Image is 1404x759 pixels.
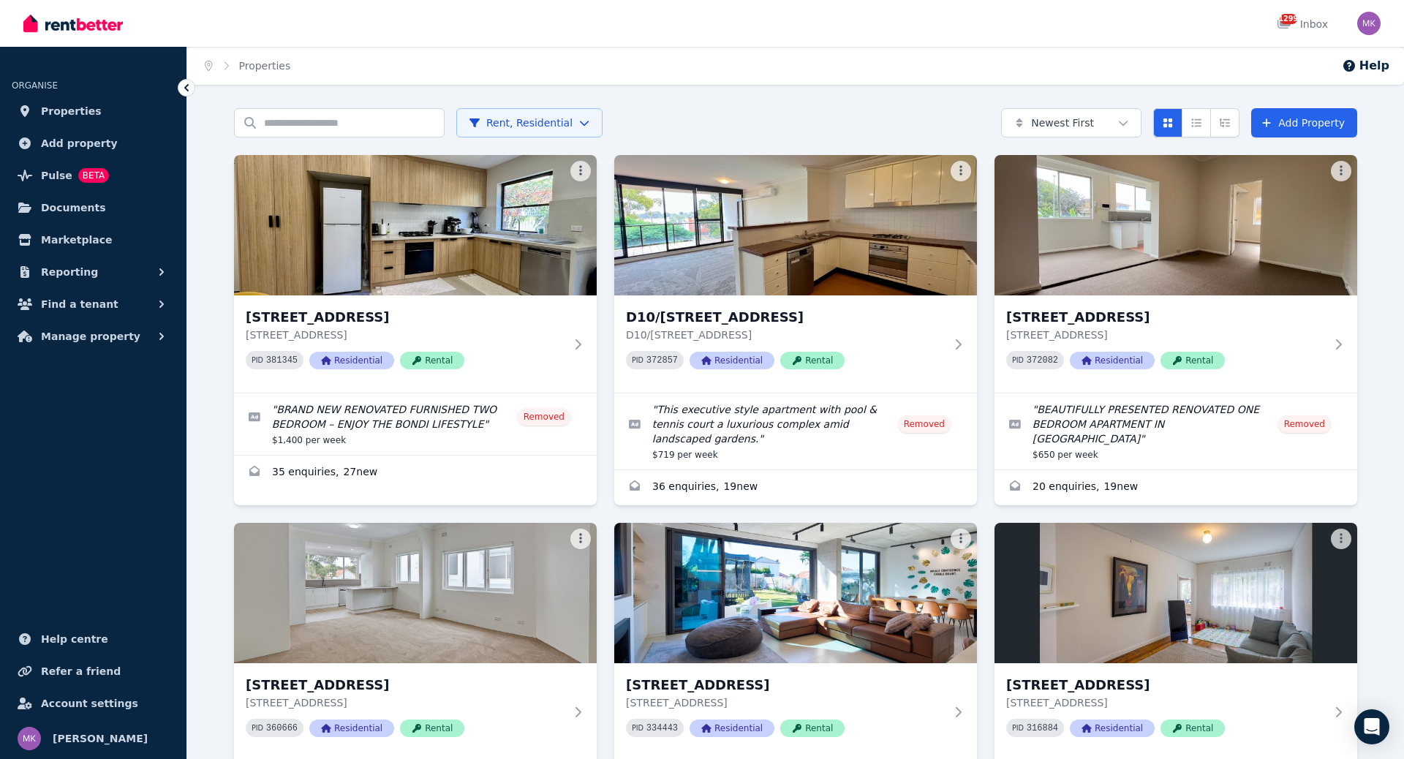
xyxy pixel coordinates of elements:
button: More options [1331,161,1351,181]
a: Edit listing: BRAND NEW RENOVATED FURNISHED TWO BEDROOM – ENJOY THE BONDI LIFESTYLE [234,393,597,455]
button: Help [1342,57,1389,75]
code: 316884 [1027,723,1058,733]
span: Rental [780,352,845,369]
a: Account settings [12,689,175,718]
a: Edit listing: This executive style apartment with pool & tennis court a luxurious complex amid la... [614,393,977,469]
span: BETA [78,168,109,183]
span: Residential [309,720,394,737]
span: Residential [309,352,394,369]
img: 2/38 Curlewis St, Bondi Beach [234,523,597,663]
span: Add property [41,135,118,152]
h3: [STREET_ADDRESS] [246,307,565,328]
span: [PERSON_NAME] [53,730,148,747]
button: Manage property [12,322,175,351]
a: Refer a friend [12,657,175,686]
a: Enquiries for D10/2B Mowbray St, Sylvania [614,470,977,505]
img: Maor Kirsner [1357,12,1381,35]
span: Reporting [41,263,98,281]
button: Expanded list view [1210,108,1239,137]
a: Add property [12,129,175,158]
span: Residential [1070,720,1155,737]
h3: [STREET_ADDRESS] [246,675,565,695]
button: More options [570,161,591,181]
span: Residential [690,352,774,369]
button: Newest First [1001,108,1141,137]
button: Find a tenant [12,290,175,319]
div: View options [1153,108,1239,137]
p: [STREET_ADDRESS] [246,328,565,342]
code: 372857 [646,355,678,366]
small: PID [252,724,263,732]
small: PID [1012,724,1024,732]
span: Residential [1070,352,1155,369]
button: More options [951,161,971,181]
span: Help centre [41,630,108,648]
button: More options [1331,529,1351,549]
a: D10/2B Mowbray St, SylvaniaD10/[STREET_ADDRESS]D10/[STREET_ADDRESS]PID 372857ResidentialRental [614,155,977,393]
span: Rental [400,352,464,369]
img: RentBetter [23,12,123,34]
button: Reporting [12,257,175,287]
a: 1/73 Curlewis St, Bondi Beach[STREET_ADDRESS][STREET_ADDRESS]PID 381345ResidentialRental [234,155,597,393]
a: Enquiries for 5/241 Bondi Rd, Bondi [994,470,1357,505]
img: D10/2B Mowbray St, Sylvania [614,155,977,295]
h3: [STREET_ADDRESS] [626,675,945,695]
code: 360666 [266,723,298,733]
a: Add Property [1251,108,1357,137]
button: Card view [1153,108,1182,137]
a: Enquiries for 1/73 Curlewis St, Bondi Beach [234,456,597,491]
img: 15 Towns Road, Vaucluse [614,523,977,663]
span: Rental [1160,720,1225,737]
span: Newest First [1031,116,1094,130]
small: PID [632,724,643,732]
img: 5/241 Bondi Rd, Bondi [994,155,1357,295]
small: PID [252,356,263,364]
a: Documents [12,193,175,222]
button: More options [570,529,591,549]
p: D10/[STREET_ADDRESS] [626,328,945,342]
span: Refer a friend [41,662,121,680]
small: PID [1012,356,1024,364]
h3: D10/[STREET_ADDRESS] [626,307,945,328]
a: Help centre [12,624,175,654]
span: Rental [780,720,845,737]
button: Compact list view [1182,108,1211,137]
code: 372082 [1027,355,1058,366]
span: Documents [41,199,106,216]
img: 1/73 Curlewis St, Bondi Beach [234,155,597,295]
h3: [STREET_ADDRESS] [1006,675,1325,695]
span: Residential [690,720,774,737]
small: PID [632,356,643,364]
p: [STREET_ADDRESS] [1006,695,1325,710]
p: [STREET_ADDRESS] [626,695,945,710]
a: Properties [239,60,291,72]
a: PulseBETA [12,161,175,190]
code: 334443 [646,723,678,733]
span: Marketplace [41,231,112,249]
img: 8/178 Wellington Street, Bondi [994,523,1357,663]
code: 381345 [266,355,298,366]
span: Rent, Residential [469,116,573,130]
h3: [STREET_ADDRESS] [1006,307,1325,328]
a: Properties [12,97,175,126]
div: Inbox [1277,17,1328,31]
span: Rental [1160,352,1225,369]
a: Marketplace [12,225,175,254]
span: ORGANISE [12,80,58,91]
span: Pulse [41,167,72,184]
button: Rent, Residential [456,108,603,137]
a: Edit listing: BEAUTIFULLY PRESENTED RENOVATED ONE BEDROOM APARTMENT IN BONDI [994,393,1357,469]
span: 1299 [1280,14,1297,24]
img: Maor Kirsner [18,727,41,750]
p: [STREET_ADDRESS] [1006,328,1325,342]
div: Open Intercom Messenger [1354,709,1389,744]
span: Rental [400,720,464,737]
button: More options [951,529,971,549]
p: [STREET_ADDRESS] [246,695,565,710]
span: Account settings [41,695,138,712]
span: Properties [41,102,102,120]
a: 5/241 Bondi Rd, Bondi[STREET_ADDRESS][STREET_ADDRESS]PID 372082ResidentialRental [994,155,1357,393]
span: Manage property [41,328,140,345]
span: Find a tenant [41,295,118,313]
nav: Breadcrumb [187,47,308,85]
